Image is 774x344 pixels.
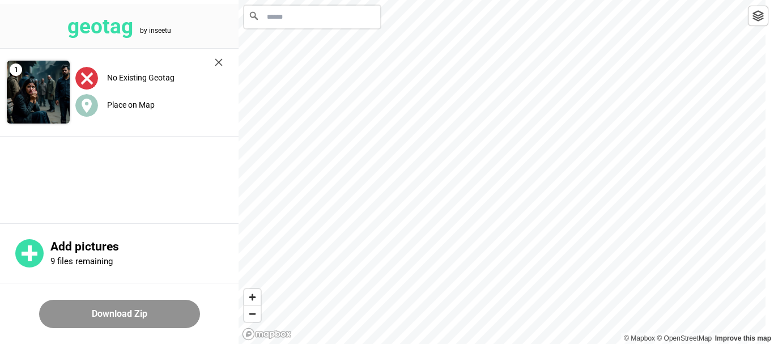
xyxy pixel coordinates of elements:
[7,61,70,124] img: Z
[107,100,155,109] label: Place on Map
[244,289,261,305] button: Zoom in
[140,27,171,35] tspan: by inseetu
[215,58,223,66] img: cross
[242,328,292,341] a: Mapbox logo
[715,334,771,342] a: Map feedback
[39,300,200,328] button: Download Zip
[50,240,239,254] p: Add pictures
[67,14,133,39] tspan: geotag
[244,306,261,322] span: Zoom out
[244,6,380,28] input: Search
[10,63,22,76] span: 1
[752,10,764,22] img: toggleLayer
[624,334,655,342] a: Mapbox
[50,256,113,266] p: 9 files remaining
[107,73,175,82] label: No Existing Geotag
[657,334,712,342] a: OpenStreetMap
[75,67,98,90] img: uploadImagesAlt
[244,305,261,322] button: Zoom out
